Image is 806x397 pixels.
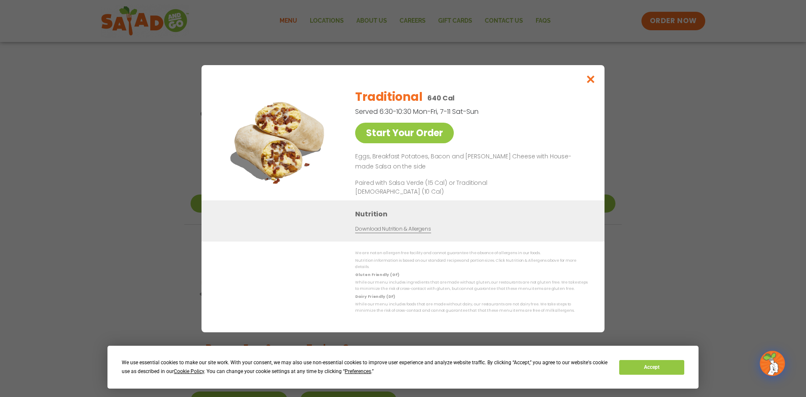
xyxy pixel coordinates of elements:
a: Download Nutrition & Allergens [355,225,431,233]
p: We are not an allergen free facility and cannot guarantee the absence of allergens in our foods. [355,250,588,256]
img: wpChatIcon [761,352,784,375]
span: Cookie Policy [174,368,204,374]
a: Start Your Order [355,123,454,143]
p: 640 Cal [427,93,455,103]
h3: Nutrition [355,208,592,219]
img: Featured product photo for Traditional [220,82,338,200]
strong: Gluten Friendly (GF) [355,272,399,277]
button: Close modal [577,65,604,93]
p: Paired with Salsa Verde (15 Cal) or Traditional [DEMOGRAPHIC_DATA] (10 Cal) [355,178,510,196]
div: We use essential cookies to make our site work. With your consent, we may also use non-essential ... [122,358,609,376]
p: While our menu includes ingredients that are made without gluten, our restaurants are not gluten ... [355,279,588,292]
h2: Traditional [355,88,422,106]
p: Nutrition information is based on our standard recipes and portion sizes. Click Nutrition & Aller... [355,258,588,271]
button: Accept [619,360,684,375]
strong: Dairy Friendly (DF) [355,294,395,299]
span: Preferences [345,368,371,374]
p: Served 6:30-10:30 Mon-Fri, 7-11 Sat-Sun [355,106,544,117]
p: While our menu includes foods that are made without dairy, our restaurants are not dairy free. We... [355,301,588,314]
div: Cookie Consent Prompt [107,346,699,389]
p: Eggs, Breakfast Potatoes, Bacon and [PERSON_NAME] Cheese with House-made Salsa on the side [355,152,584,172]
